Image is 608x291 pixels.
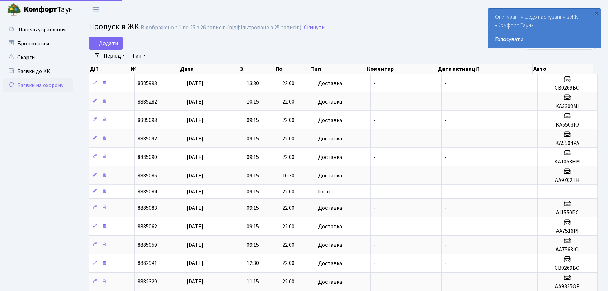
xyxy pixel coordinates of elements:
span: [DATE] [187,188,203,196]
a: Голосувати [495,35,594,44]
b: Комфорт [24,4,57,15]
span: 09:15 [247,116,259,124]
span: [DATE] [187,204,203,212]
span: 09:15 [247,188,259,196]
span: - [445,135,447,143]
span: Доставка [318,224,342,229]
div: Відображено з 1 по 25 з 26 записів (відфільтровано з 25 записів). [141,24,302,31]
span: 8882329 [138,278,157,286]
span: - [374,98,376,106]
span: Доставка [318,279,342,285]
span: Доставка [318,261,342,266]
span: - [374,278,376,286]
span: - [445,116,447,124]
h5: КА3308МІ [540,103,594,110]
span: [DATE] [187,135,203,143]
span: 09:15 [247,172,259,179]
span: Доставка [318,242,342,248]
a: Заявки до КК [3,64,73,78]
span: [DATE] [187,98,203,106]
span: [DATE] [187,241,203,249]
span: 12:30 [247,260,259,267]
a: Додати [89,37,123,50]
span: - [445,98,447,106]
span: [DATE] [187,172,203,179]
h5: СВ0269ВО [540,265,594,271]
span: 8885092 [138,135,157,143]
span: 8885993 [138,79,157,87]
span: Доставка [318,205,342,211]
span: - [540,188,542,196]
span: 09:15 [247,241,259,249]
span: - [374,172,376,179]
h5: КА5504РА [540,140,594,147]
span: - [445,188,447,196]
span: 8885282 [138,98,157,106]
span: 8885059 [138,241,157,249]
span: 8885085 [138,172,157,179]
a: Скарги [3,51,73,64]
span: - [445,241,447,249]
span: - [374,79,376,87]
span: [DATE] [187,223,203,230]
span: - [374,116,376,124]
span: 8885083 [138,204,157,212]
span: [DATE] [187,116,203,124]
span: [DATE] [187,278,203,286]
h5: КА5503ІО [540,122,594,128]
span: - [374,153,376,161]
th: Тип [310,64,366,74]
div: Опитування щодо паркування в ЖК «Комфорт Таун» [488,9,601,48]
span: Доставка [318,99,342,105]
span: Таун [24,4,73,16]
span: 8885084 [138,188,157,196]
span: [DATE] [187,79,203,87]
span: Гості [318,189,330,194]
span: Пропуск в ЖК [89,21,139,33]
span: 09:15 [247,204,259,212]
th: Коментар [366,64,437,74]
span: - [445,204,447,212]
span: 09:15 [247,223,259,230]
span: 22:00 [282,278,294,286]
span: 22:00 [282,116,294,124]
span: 8885093 [138,116,157,124]
span: - [374,135,376,143]
span: 22:00 [282,188,294,196]
span: 22:00 [282,204,294,212]
span: - [374,204,376,212]
h5: АА9335ОР [540,283,594,290]
a: Скинути [304,24,325,31]
th: Дата [179,64,239,74]
th: З [239,64,275,74]
a: Цитрус [PERSON_NAME] А. [531,6,600,14]
th: Дата активації [437,64,533,74]
img: logo.png [7,3,21,17]
h5: АА7563ІО [540,246,594,253]
span: Доставка [318,154,342,160]
span: Доставка [318,117,342,123]
span: - [445,153,447,161]
th: Дії [89,64,130,74]
span: - [445,79,447,87]
span: 8885062 [138,223,157,230]
span: - [445,278,447,286]
h5: АА7516PI [540,228,594,235]
h5: АІ1550РС [540,209,594,216]
a: Заявки на охорону [3,78,73,92]
button: Переключити навігацію [87,4,105,15]
a: Бронювання [3,37,73,51]
span: Панель управління [18,26,66,33]
span: 10:30 [282,172,294,179]
span: - [445,223,447,230]
a: Тип [129,50,148,62]
span: 09:15 [247,135,259,143]
a: Панель управління [3,23,73,37]
span: - [374,223,376,230]
span: - [445,260,447,267]
span: 22:00 [282,153,294,161]
h5: АА9702ТН [540,177,594,184]
th: № [130,64,179,74]
h5: КА1053НМ [540,159,594,165]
